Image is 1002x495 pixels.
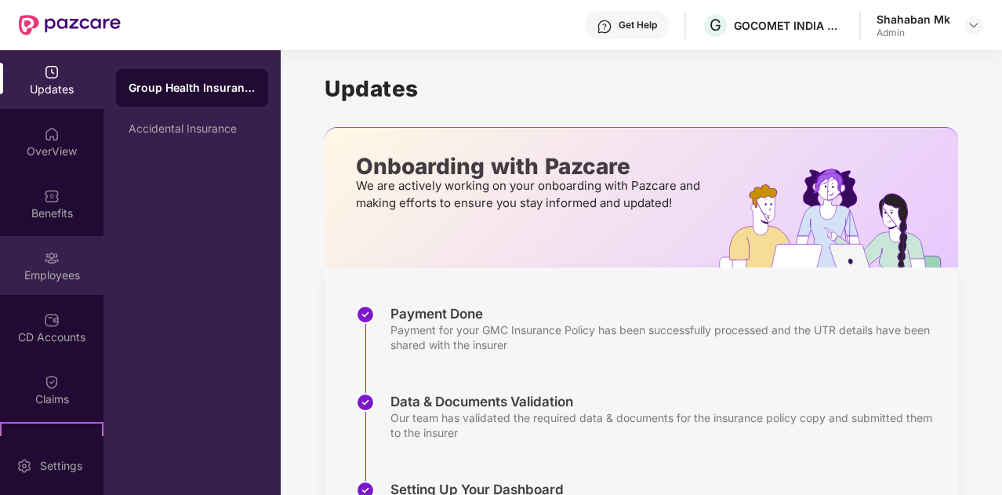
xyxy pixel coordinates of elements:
div: Accidental Insurance [129,122,256,135]
div: Our team has validated the required data & documents for the insurance policy copy and submitted ... [390,410,942,440]
img: New Pazcare Logo [19,15,121,35]
div: Settings [35,458,87,474]
img: svg+xml;base64,PHN2ZyBpZD0iVXBkYXRlZCIgeG1sbnM9Imh0dHA6Ly93d3cudzMub3JnLzIwMDAvc3ZnIiB3aWR0aD0iMj... [44,64,60,80]
div: Payment for your GMC Insurance Policy has been successfully processed and the UTR details have be... [390,322,942,352]
img: svg+xml;base64,PHN2ZyBpZD0iRW1wbG95ZWVzIiB4bWxucz0iaHR0cDovL3d3dy53My5vcmcvMjAwMC9zdmciIHdpZHRoPS... [44,250,60,266]
p: We are actively working on your onboarding with Pazcare and making efforts to ensure you stay inf... [356,177,705,212]
img: svg+xml;base64,PHN2ZyBpZD0iQ2xhaW0iIHhtbG5zPSJodHRwOi8vd3d3LnczLm9yZy8yMDAwL3N2ZyIgd2lkdGg9IjIwIi... [44,374,60,390]
img: svg+xml;base64,PHN2ZyBpZD0iRHJvcGRvd24tMzJ4MzIiIHhtbG5zPSJodHRwOi8vd3d3LnczLm9yZy8yMDAwL3N2ZyIgd2... [968,19,980,31]
span: G [710,16,721,35]
img: svg+xml;base64,PHN2ZyBpZD0iSGVscC0zMngzMiIgeG1sbnM9Imh0dHA6Ly93d3cudzMub3JnLzIwMDAvc3ZnIiB3aWR0aD... [597,19,612,35]
div: Data & Documents Validation [390,393,942,410]
p: Onboarding with Pazcare [356,159,705,173]
h1: Updates [325,75,958,102]
div: Get Help [619,19,657,31]
div: GOCOMET INDIA PRIVATE LIMITED [734,18,844,33]
div: Group Health Insurance [129,80,256,96]
img: svg+xml;base64,PHN2ZyBpZD0iQ0RfQWNjb3VudHMiIGRhdGEtbmFtZT0iQ0QgQWNjb3VudHMiIHhtbG5zPSJodHRwOi8vd3... [44,312,60,328]
img: hrOnboarding [719,169,958,268]
img: svg+xml;base64,PHN2ZyBpZD0iU3RlcC1Eb25lLTMyeDMyIiB4bWxucz0iaHR0cDovL3d3dy53My5vcmcvMjAwMC9zdmciIH... [356,305,375,324]
img: svg+xml;base64,PHN2ZyBpZD0iU2V0dGluZy0yMHgyMCIgeG1sbnM9Imh0dHA6Ly93d3cudzMub3JnLzIwMDAvc3ZnIiB3aW... [16,458,32,474]
img: svg+xml;base64,PHN2ZyBpZD0iSG9tZSIgeG1sbnM9Imh0dHA6Ly93d3cudzMub3JnLzIwMDAvc3ZnIiB3aWR0aD0iMjAiIG... [44,126,60,142]
div: Payment Done [390,305,942,322]
div: Admin [877,27,950,39]
div: Shahaban Mk [877,12,950,27]
img: svg+xml;base64,PHN2ZyBpZD0iQmVuZWZpdHMiIHhtbG5zPSJodHRwOi8vd3d3LnczLm9yZy8yMDAwL3N2ZyIgd2lkdGg9Ij... [44,188,60,204]
img: svg+xml;base64,PHN2ZyBpZD0iU3RlcC1Eb25lLTMyeDMyIiB4bWxucz0iaHR0cDovL3d3dy53My5vcmcvMjAwMC9zdmciIH... [356,393,375,412]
